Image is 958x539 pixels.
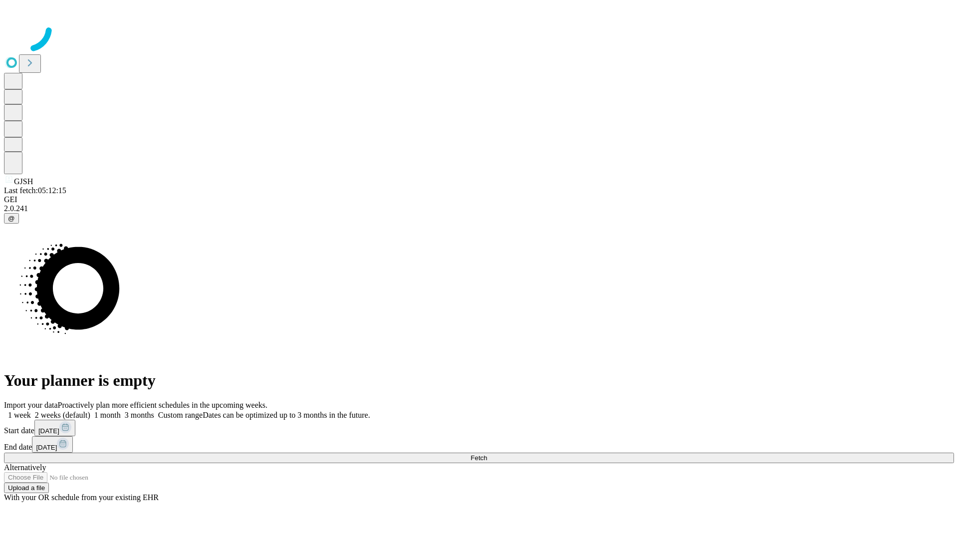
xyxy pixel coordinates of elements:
[4,493,159,502] span: With your OR schedule from your existing EHR
[4,204,954,213] div: 2.0.241
[8,215,15,222] span: @
[58,401,267,409] span: Proactively plan more efficient schedules in the upcoming weeks.
[125,411,154,419] span: 3 months
[4,371,954,390] h1: Your planner is empty
[36,444,57,451] span: [DATE]
[4,420,954,436] div: Start date
[32,436,73,453] button: [DATE]
[35,411,90,419] span: 2 weeks (default)
[34,420,75,436] button: [DATE]
[203,411,370,419] span: Dates can be optimized up to 3 months in the future.
[4,401,58,409] span: Import your data
[38,427,59,435] span: [DATE]
[8,411,31,419] span: 1 week
[4,195,954,204] div: GEI
[94,411,121,419] span: 1 month
[4,213,19,224] button: @
[471,454,487,462] span: Fetch
[4,483,49,493] button: Upload a file
[4,436,954,453] div: End date
[4,463,46,472] span: Alternatively
[158,411,203,419] span: Custom range
[4,186,66,195] span: Last fetch: 05:12:15
[4,453,954,463] button: Fetch
[14,177,33,186] span: GJSH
